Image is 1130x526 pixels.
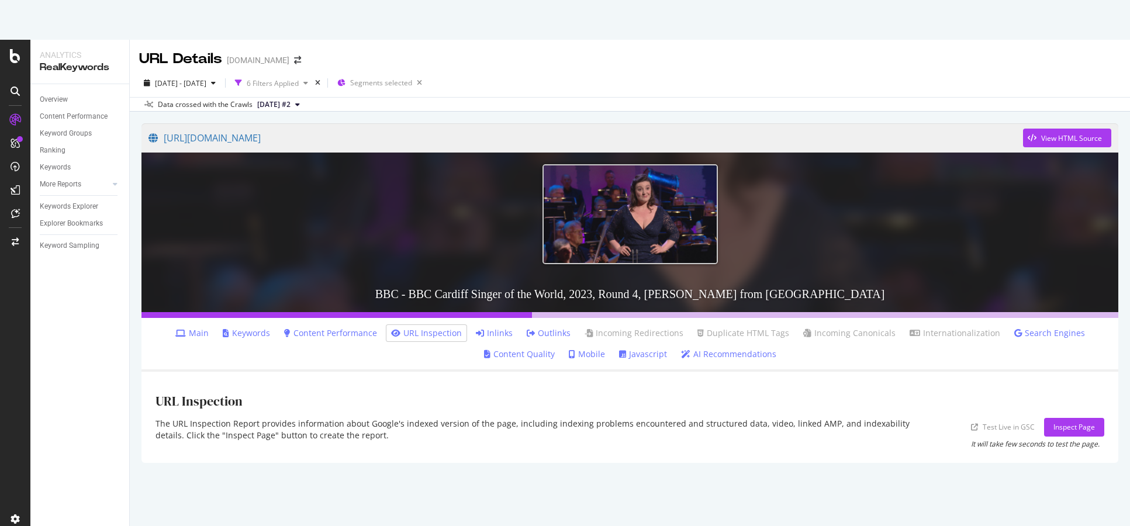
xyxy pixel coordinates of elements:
a: Explorer Bookmarks [40,217,121,230]
div: Content Performance [40,110,108,123]
a: Incoming Canonicals [803,327,896,339]
a: Keyword Groups [40,127,121,140]
h3: BBC - BBC Cardiff Singer of the World, 2023, Round 4, [PERSON_NAME] from [GEOGRAPHIC_DATA] [141,276,1118,312]
a: Keyword Sampling [40,240,121,252]
button: Segments selected [333,74,427,92]
a: More Reports [40,178,109,191]
a: Incoming Redirections [585,327,683,339]
div: Keywords [40,161,71,174]
div: Explorer Bookmarks [40,217,103,230]
div: Keyword Sampling [40,240,99,252]
div: It will take few seconds to test the page. [971,439,1100,449]
a: Keywords [223,327,270,339]
img: BBC - BBC Cardiff Singer of the World, 2023, Round 4, Beth Taylor from Scotland [542,164,718,264]
a: Content Performance [40,110,121,123]
a: Keywords [40,161,121,174]
a: Content Quality [484,348,555,360]
div: Data crossed with the Crawls [158,99,253,110]
a: URL Inspection [391,327,462,339]
a: Ranking [40,144,121,157]
span: 2024 Jan. 22nd #2 [257,99,291,110]
a: AI Recommendations [681,348,776,360]
button: [DATE] #2 [253,98,305,112]
a: Inlinks [476,327,513,339]
button: 6 Filters Applied [230,74,313,92]
a: Outlinks [527,327,571,339]
iframe: Intercom live chat [1090,486,1118,514]
div: Ranking [40,144,65,157]
button: View HTML Source [1023,129,1111,147]
a: Keywords Explorer [40,200,121,213]
a: [URL][DOMAIN_NAME] [148,123,1023,153]
div: [DOMAIN_NAME] [227,54,289,66]
div: URL Details [139,49,222,69]
div: The URL Inspection Report provides information about Google's indexed version of the page, includ... [155,418,929,449]
a: Test Live in GSC [971,421,1035,433]
span: [DATE] - [DATE] [155,78,206,88]
button: [DATE] - [DATE] [139,74,220,92]
a: Content Performance [284,327,377,339]
div: View HTML Source [1041,133,1102,143]
div: Keyword Groups [40,127,92,140]
div: RealKeywords [40,61,120,74]
div: 6 Filters Applied [247,78,299,88]
div: times [313,77,323,89]
button: Inspect Page [1044,418,1104,437]
div: Inspect Page [1053,422,1095,432]
a: Overview [40,94,121,106]
div: Analytics [40,49,120,61]
a: Search Engines [1014,327,1085,339]
div: arrow-right-arrow-left [294,56,301,64]
a: Duplicate HTML Tags [697,327,789,339]
h1: URL Inspection [155,394,243,408]
div: Overview [40,94,68,106]
a: Javascript [619,348,667,360]
a: Main [175,327,209,339]
span: Segments selected [350,78,412,88]
div: Keywords Explorer [40,200,98,213]
a: Internationalization [910,327,1000,339]
div: More Reports [40,178,81,191]
a: Mobile [569,348,605,360]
